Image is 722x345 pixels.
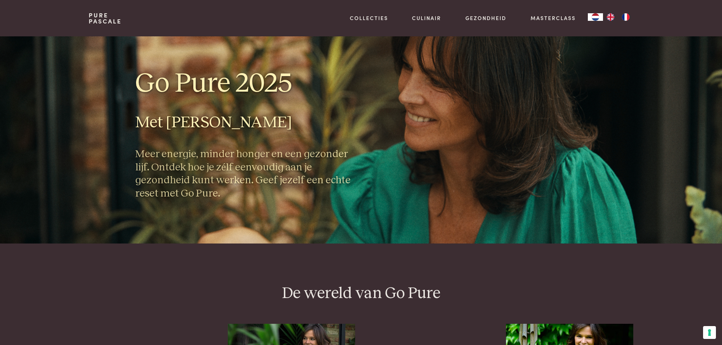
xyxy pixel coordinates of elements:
a: FR [618,13,633,21]
a: Gezondheid [465,14,506,22]
a: NL [588,13,603,21]
button: Uw voorkeuren voor toestemming voor trackingtechnologieën [703,326,716,339]
a: Collecties [350,14,388,22]
h3: Meer energie, minder honger en een gezonder lijf. Ontdek hoe je zélf eenvoudig aan je gezondheid ... [135,148,355,200]
h1: Go Pure 2025 [135,67,355,101]
ul: Language list [603,13,633,21]
h2: De wereld van Go Pure [89,284,633,304]
div: Language [588,13,603,21]
h2: Met [PERSON_NAME] [135,113,355,133]
a: EN [603,13,618,21]
aside: Language selected: Nederlands [588,13,633,21]
a: Culinair [412,14,441,22]
a: PurePascale [89,12,122,24]
a: Masterclass [531,14,576,22]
